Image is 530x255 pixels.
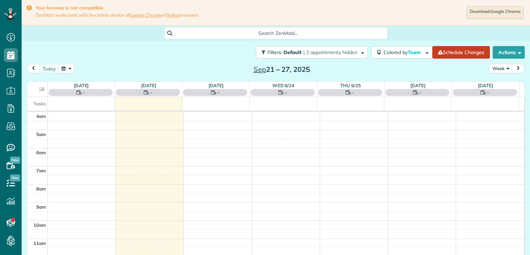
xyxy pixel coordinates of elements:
span: Tasks [33,101,46,106]
a: [DATE] [141,83,156,88]
a: [DATE] [410,83,425,88]
span: - [419,89,422,96]
button: Colored byTeam [371,46,432,59]
span: 6am [36,150,46,155]
span: 10am [33,222,46,228]
span: - [487,89,489,96]
a: [DATE] [478,83,493,88]
span: ZenMaid works best with the latest version of or browsers [36,12,198,18]
button: next [512,64,525,73]
span: - [218,89,220,96]
a: Download Google Chrome [467,6,524,19]
a: Wed 9/24 [272,83,295,88]
span: 4am [36,113,46,119]
span: New [10,174,20,181]
a: Firefox [166,12,180,18]
span: Team [408,49,422,55]
button: today [39,64,59,73]
a: Schedule Changes [432,46,490,59]
span: - [150,89,152,96]
h2: 21 – 27, 2025 [238,66,325,73]
span: Filters: [267,49,282,55]
span: New [10,157,20,164]
button: prev [27,64,40,73]
span: Sep [253,65,266,74]
span: 7am [36,168,46,173]
span: 9am [36,204,46,210]
span: - [285,89,287,96]
span: 11am [33,240,46,246]
strong: Your browser is not compatible [36,5,198,11]
span: Colored by [384,49,423,55]
button: Actions [493,46,525,59]
span: | 2 appointments hidden [303,49,357,55]
span: 8am [36,186,46,192]
a: Google Chrome [129,12,161,18]
span: 5am [36,132,46,137]
a: Thu 9/25 [340,83,361,88]
button: Week [489,64,512,73]
a: [DATE] [209,83,224,88]
button: Filters: Default | 2 appointments hidden [256,46,368,59]
span: Default [283,49,302,55]
span: - [83,89,85,96]
a: Filters: Default | 2 appointments hidden [252,46,368,59]
a: [DATE] [74,83,89,88]
span: - [352,89,354,96]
